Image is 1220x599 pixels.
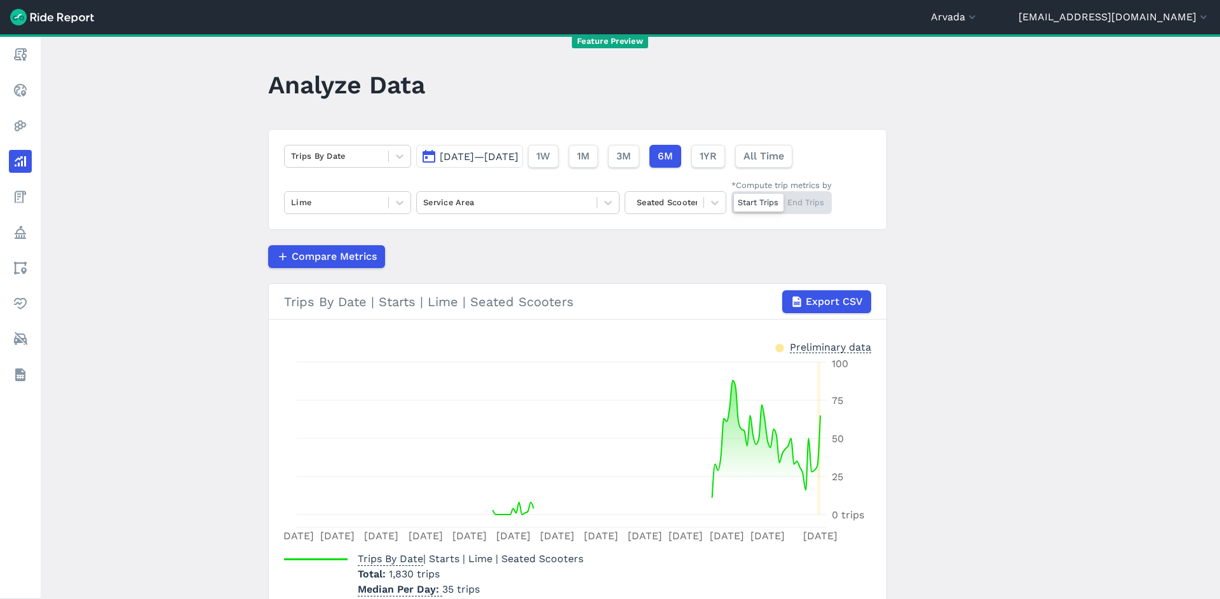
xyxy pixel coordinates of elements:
[700,149,717,164] span: 1YR
[358,553,583,565] span: | Starts | Lime | Seated Scooters
[9,257,32,279] a: Areas
[9,79,32,102] a: Realtime
[782,290,871,313] button: Export CSV
[284,290,871,313] div: Trips By Date | Starts | Lime | Seated Scooters
[569,145,598,168] button: 1M
[803,530,837,542] tspan: [DATE]
[572,35,648,48] span: Feature Preview
[691,145,725,168] button: 1YR
[389,568,440,580] span: 1,830 trips
[528,145,559,168] button: 1W
[268,67,425,102] h1: Analyze Data
[9,292,32,315] a: Health
[577,149,590,164] span: 1M
[9,221,32,244] a: Policy
[409,530,443,542] tspan: [DATE]
[9,150,32,173] a: Analyze
[616,149,631,164] span: 3M
[735,145,792,168] button: All Time
[9,43,32,66] a: Report
[832,509,864,521] tspan: 0 trips
[416,145,523,168] button: [DATE]—[DATE]
[358,549,423,566] span: Trips By Date
[320,530,355,542] tspan: [DATE]
[710,530,744,542] tspan: [DATE]
[658,149,673,164] span: 6M
[364,530,398,542] tspan: [DATE]
[358,579,442,596] span: Median Per Day
[440,151,518,163] span: [DATE]—[DATE]
[832,358,848,370] tspan: 100
[668,530,703,542] tspan: [DATE]
[790,340,871,353] div: Preliminary data
[628,530,662,542] tspan: [DATE]
[806,294,863,309] span: Export CSV
[292,249,377,264] span: Compare Metrics
[358,582,583,597] p: 35 trips
[1019,10,1210,25] button: [EMAIL_ADDRESS][DOMAIN_NAME]
[731,179,832,191] div: *Compute trip metrics by
[10,9,94,25] img: Ride Report
[649,145,681,168] button: 6M
[931,10,979,25] button: Arvada
[9,114,32,137] a: Heatmaps
[268,245,385,268] button: Compare Metrics
[540,530,574,542] tspan: [DATE]
[536,149,550,164] span: 1W
[9,363,32,386] a: Datasets
[9,185,32,208] a: Fees
[9,328,32,351] a: ModeShift
[750,530,785,542] tspan: [DATE]
[832,394,843,407] tspan: 75
[358,568,389,580] span: Total
[608,145,639,168] button: 3M
[280,530,314,542] tspan: [DATE]
[832,471,843,483] tspan: 25
[743,149,784,164] span: All Time
[584,530,618,542] tspan: [DATE]
[496,530,531,542] tspan: [DATE]
[832,433,844,445] tspan: 50
[452,530,487,542] tspan: [DATE]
